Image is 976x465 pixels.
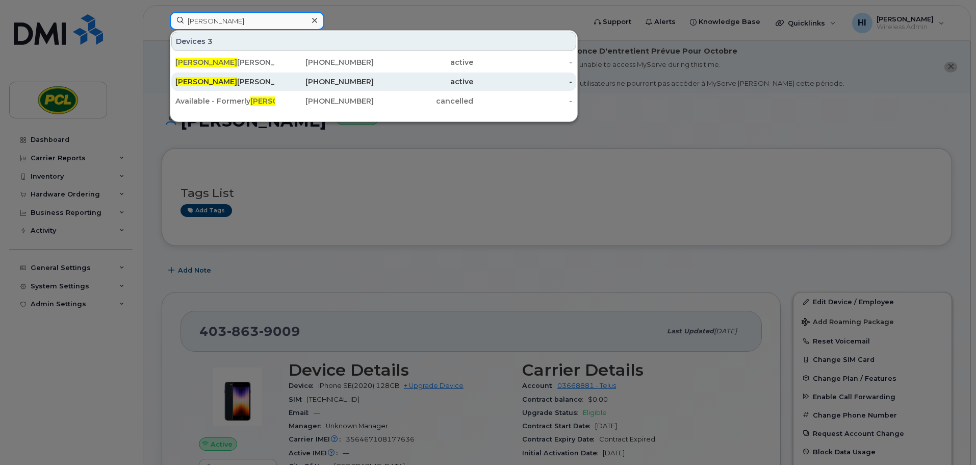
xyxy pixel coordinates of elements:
[374,96,473,106] div: cancelled
[473,57,573,67] div: -
[171,92,576,110] a: Available - Formerly[PERSON_NAME][PERSON_NAME][PHONE_NUMBER]cancelled-
[473,77,573,87] div: -
[275,96,374,106] div: [PHONE_NUMBER]
[171,53,576,71] a: [PERSON_NAME][PERSON_NAME] - Tablet[PHONE_NUMBER]active-
[171,72,576,91] a: [PERSON_NAME][PERSON_NAME][PHONE_NUMBER]active-
[175,77,237,86] span: [PERSON_NAME]
[175,77,275,87] div: [PERSON_NAME]
[175,57,275,67] div: [PERSON_NAME] - Tablet
[374,57,473,67] div: active
[275,77,374,87] div: [PHONE_NUMBER]
[473,96,573,106] div: -
[175,58,237,67] span: [PERSON_NAME]
[374,77,473,87] div: active
[171,32,576,51] div: Devices
[250,96,312,106] span: [PERSON_NAME]
[208,36,213,46] span: 3
[175,96,275,106] div: Available - Formerly [PERSON_NAME]
[275,57,374,67] div: [PHONE_NUMBER]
